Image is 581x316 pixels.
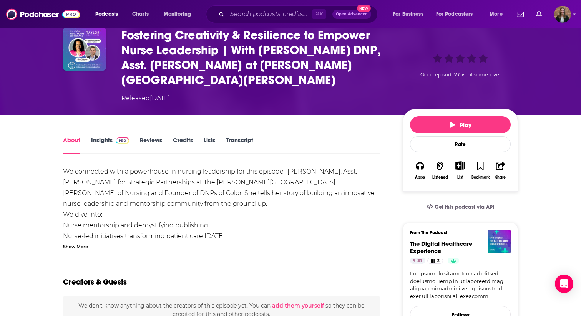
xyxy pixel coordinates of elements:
button: Open AdvancedNew [332,10,371,19]
img: User Profile [554,6,571,23]
a: Show notifications dropdown [533,8,545,21]
span: More [490,9,503,20]
button: open menu [431,8,484,20]
span: Open Advanced [336,12,368,16]
div: Share [495,175,506,180]
h2: Creators & Guests [63,277,127,287]
button: Play [410,116,511,133]
a: InsightsPodchaser Pro [91,136,129,154]
div: Rate [410,136,511,152]
span: For Podcasters [436,9,473,20]
button: open menu [388,8,433,20]
a: Lor ipsum do sitametcon ad elitsed doeiusmo. Temp in ut laboreetd mag aliqua, enimadmini ven quis... [410,270,511,300]
button: open menu [484,8,512,20]
div: Open Intercom Messenger [555,275,573,293]
div: Listened [432,175,448,180]
div: Search podcasts, credits, & more... [213,5,385,23]
div: Apps [415,175,425,180]
span: Charts [132,9,149,20]
button: Show More Button [452,161,468,170]
a: Credits [173,136,193,154]
span: Logged in as k_burns [554,6,571,23]
input: Search podcasts, credits, & more... [227,8,312,20]
h3: From The Podcast [410,230,505,235]
span: ⌘ K [312,9,326,19]
a: Show notifications dropdown [514,8,527,21]
img: Fostering Creativity & Resilience to Empower Nurse Leadership | With Dr. Danielle McCamey DNP, As... [63,28,106,71]
button: Apps [410,156,430,184]
a: 31 [410,258,425,264]
a: Reviews [140,136,162,154]
span: New [357,5,371,12]
span: Good episode? Give it some love! [420,72,500,78]
button: Bookmark [470,156,490,184]
img: The Digital Healthcare Experience [488,230,511,253]
span: 3 [437,257,440,265]
span: Monitoring [164,9,191,20]
div: Released [DATE] [121,94,170,103]
a: The Digital Healthcare Experience [410,240,472,255]
img: Podchaser Pro [116,137,129,144]
button: open menu [90,8,128,20]
button: Show profile menu [554,6,571,23]
a: About [63,136,80,154]
img: Podchaser - Follow, Share and Rate Podcasts [6,7,80,22]
span: 31 [417,257,422,265]
button: open menu [158,8,201,20]
li: Nurse-led initiatives transforming patient care [DATE] [63,231,380,242]
span: Play [450,121,471,129]
a: Transcript [226,136,253,154]
button: add them yourself [272,303,324,309]
div: List [457,175,463,180]
h1: Fostering Creativity & Resilience to Empower Nurse Leadership | With Dr. Danielle McCamey DNP, As... [121,28,390,88]
a: Charts [127,8,153,20]
span: Podcasts [95,9,118,20]
span: Get this podcast via API [435,204,494,210]
span: For Business [393,9,423,20]
a: Lists [204,136,215,154]
div: Bookmark [471,175,490,180]
button: Share [491,156,511,184]
a: 3 [427,258,443,264]
a: Get this podcast via API [420,198,500,217]
button: Listened [430,156,450,184]
div: Show More ButtonList [450,156,470,184]
li: Nurse mentorship and demystifying publishing [63,220,380,231]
